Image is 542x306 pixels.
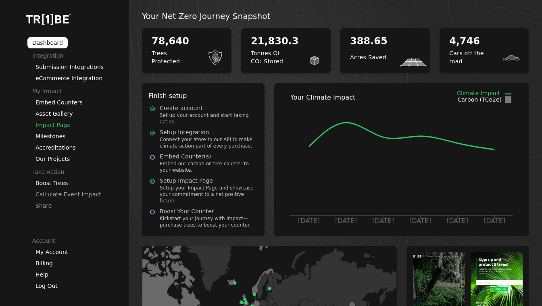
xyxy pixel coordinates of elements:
span: Climate Impact [457,89,500,99]
tspan: [DATE] [298,217,320,225]
p: Account [32,237,129,245]
div: Tonnes Of CO₂ Stored [251,49,288,65]
div: 388.65 [350,35,423,48]
div: Embed our carbon or tree counter to your website. [160,160,258,173]
div: Acres Saved [350,53,387,61]
a: Milestones [35,133,66,139]
a: Boost Your CounterKickstart your journey with impact—purchase trees to boost your counter. [150,207,258,228]
div: Trees Protected [152,49,188,65]
h1: Your Net Zero Journey Snapshot [142,10,529,22]
span: Carbon (tCo2e) [458,96,502,104]
a: Submission Integrations [35,64,104,70]
tspan: [DATE] [446,217,468,225]
a: Calculate Event Impact [35,191,101,198]
div: Setup Integration [160,128,258,136]
p: My Impact [32,87,129,95]
div: animation [497,41,529,73]
div: Kickstart your journey with impact—purchase trees to boost your counter. [160,215,258,228]
tspan: [DATE] [484,217,505,225]
a: Dashboard [27,37,68,48]
div: Setup your Impact Page and showcase your commitment to a net positive future. [160,185,258,204]
div: Embed Counter(s) [160,152,258,160]
a: Accreditations [35,144,76,151]
a: Asset Gallery [35,110,73,117]
a: Billing [35,260,53,266]
div: Set up your account and start taking action. [160,112,258,125]
a: Embed Counter(s)Embed our carbon or tree counter to your website. [150,152,258,173]
a: My Account [35,249,68,255]
div: Boost Your Counter [160,207,258,215]
div: 21,830.3 [251,35,324,48]
a: Boost Trees [35,180,68,186]
a: Embed Counters [35,99,83,106]
tspan: [DATE] [409,217,431,225]
a: Our Projects [35,156,70,162]
div: 4,746 [449,35,523,48]
p: Take Action [32,168,129,176]
div: Cars off the road [449,49,486,65]
a: Impact Page [35,122,71,128]
a: eCommerce Integration [35,75,102,81]
tspan: [DATE] [335,217,357,225]
div: Setup Impact Page [160,177,258,185]
button: Log Out [35,282,58,290]
h4: Finish setup [148,91,258,101]
div: 78,640 [152,35,225,48]
div: Connect your store to our API to make climate action part of every purchase. [160,136,258,149]
div: animation [398,41,430,73]
tspan: [DATE] [372,217,394,225]
a: Share [35,202,52,209]
button: Help [35,271,48,279]
p: Integration [32,52,129,60]
div: animation [199,41,231,73]
div: animation [298,41,331,73]
div: Create account [160,104,258,112]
